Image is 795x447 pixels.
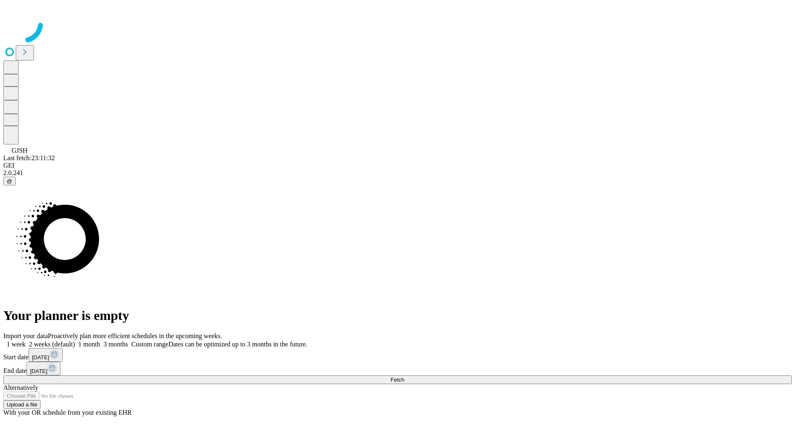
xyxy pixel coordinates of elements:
[7,178,12,184] span: @
[3,362,792,375] div: End date
[131,341,168,348] span: Custom range
[3,162,792,169] div: GEI
[32,354,49,360] span: [DATE]
[78,341,100,348] span: 1 month
[3,384,38,391] span: Alternatively
[3,409,132,416] span: With your OR schedule from your existing EHR
[3,169,792,177] div: 2.0.241
[3,177,16,185] button: @
[104,341,128,348] span: 3 months
[3,308,792,323] h1: Your planner is empty
[390,377,404,383] span: Fetch
[12,147,27,154] span: GJSH
[29,341,75,348] span: 2 weeks (default)
[3,154,55,161] span: Last fetch: 23:11:32
[3,348,792,362] div: Start date
[29,348,63,362] button: [DATE]
[3,332,48,339] span: Import your data
[26,362,60,375] button: [DATE]
[48,332,222,339] span: Proactively plan more efficient schedules in the upcoming weeks.
[3,400,41,409] button: Upload a file
[169,341,307,348] span: Dates can be optimized up to 3 months in the future.
[7,341,26,348] span: 1 week
[30,368,47,374] span: [DATE]
[3,375,792,384] button: Fetch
